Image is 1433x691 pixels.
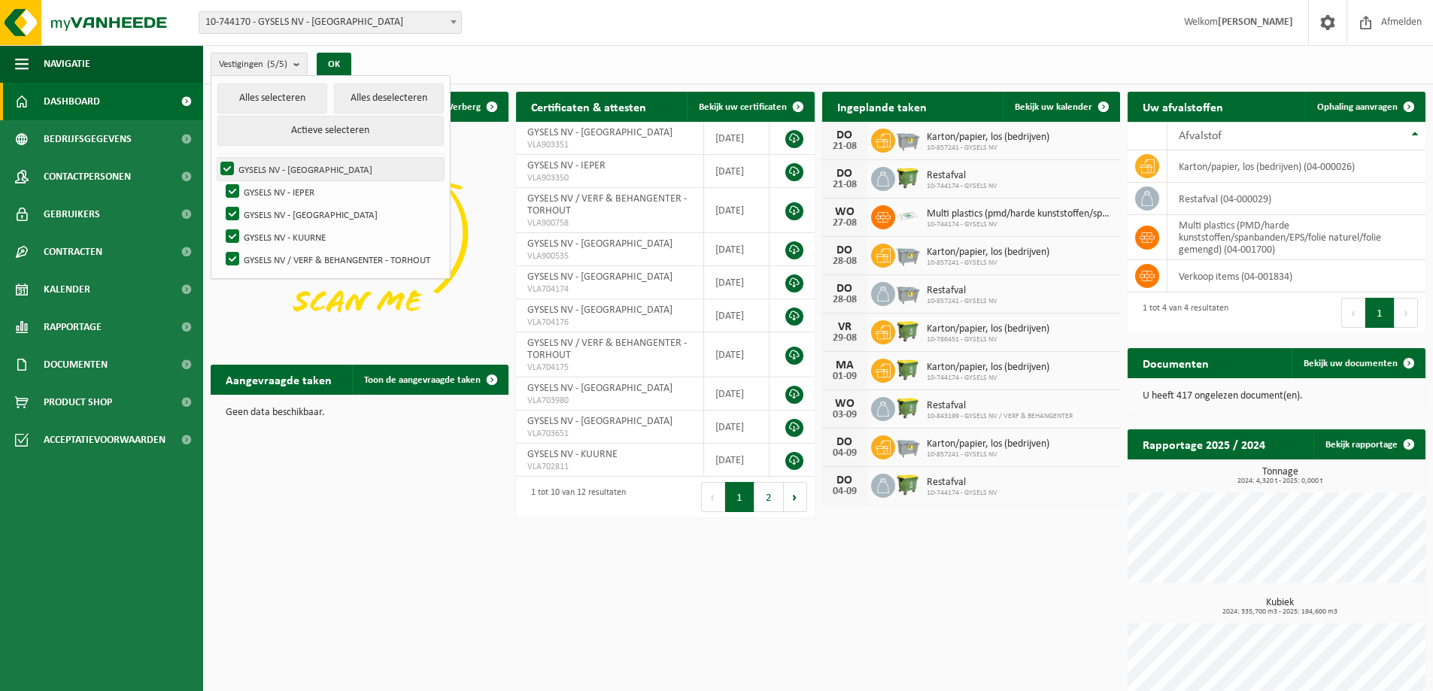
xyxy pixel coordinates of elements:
[704,188,770,233] td: [DATE]
[704,266,770,299] td: [DATE]
[223,248,444,271] label: GYSELS NV / VERF & BEHANGENTER - TORHOUT
[223,180,444,203] label: GYSELS NV - IEPER
[527,127,672,138] span: GYSELS NV - [GEOGRAPHIC_DATA]
[704,444,770,477] td: [DATE]
[1135,477,1425,485] span: 2024: 4,320 t - 2025: 0,000 t
[44,83,100,120] span: Dashboard
[44,233,102,271] span: Contracten
[830,129,860,141] div: DO
[704,122,770,155] td: [DATE]
[895,318,921,344] img: WB-1100-HPE-GN-51
[895,471,921,497] img: WB-1100-HPE-GN-50
[895,280,921,305] img: WB-2500-GAL-GY-01
[527,238,672,250] span: GYSELS NV - [GEOGRAPHIC_DATA]
[527,271,672,283] span: GYSELS NV - [GEOGRAPHIC_DATA]
[830,410,860,420] div: 03-09
[199,12,461,33] span: 10-744170 - GYSELS NV - VEURNE
[1317,102,1398,112] span: Ophaling aanvragen
[1218,17,1293,28] strong: [PERSON_NAME]
[217,83,327,114] button: Alles selecteren
[527,250,692,262] span: VLA900535
[527,416,672,427] span: GYSELS NV - [GEOGRAPHIC_DATA]
[199,11,462,34] span: 10-744170 - GYSELS NV - VEURNE
[527,172,692,184] span: VLA903350
[211,53,308,75] button: Vestigingen(5/5)
[927,438,1049,450] span: Karton/papier, los (bedrijven)
[1135,598,1425,616] h3: Kubiek
[895,356,921,382] img: WB-1100-HPE-GN-50
[527,383,672,394] span: GYSELS NV - [GEOGRAPHIC_DATA]
[704,332,770,377] td: [DATE]
[830,295,860,305] div: 28-08
[1167,150,1425,183] td: karton/papier, los (bedrijven) (04-000026)
[704,411,770,444] td: [DATE]
[44,346,108,383] span: Documenten
[1015,102,1092,112] span: Bekijk uw kalender
[927,170,997,182] span: Restafval
[830,486,860,497] div: 04-09
[267,59,287,69] count: (5/5)
[1128,348,1224,377] h2: Documenten
[830,141,860,152] div: 21-08
[704,299,770,332] td: [DATE]
[927,489,997,498] span: 10-744174 - GYSELS NV
[830,206,860,218] div: WO
[1143,391,1410,402] p: U heeft 417 ongelezen document(en).
[927,335,1049,344] span: 10-786451 - GYSELS NV
[927,144,1049,153] span: 10-857241 - GYSELS NV
[1135,608,1425,616] span: 2024: 335,700 m3 - 2025: 194,600 m3
[927,285,997,297] span: Restafval
[1179,130,1222,142] span: Afvalstof
[830,359,860,371] div: MA
[830,218,860,229] div: 27-08
[830,256,860,267] div: 28-08
[226,408,493,418] p: Geen data beschikbaar.
[1304,359,1398,368] span: Bekijk uw documenten
[448,102,481,112] span: Verberg
[527,160,606,171] span: GYSELS NV - IEPER
[1128,429,1280,459] h2: Rapportage 2025 / 2024
[1395,298,1418,328] button: Next
[527,461,692,473] span: VLA702811
[527,217,692,229] span: VLA900758
[1167,260,1425,292] td: verkoop items (04-001834)
[211,365,347,394] h2: Aangevraagde taken
[527,193,687,217] span: GYSELS NV / VERF & BEHANGENTER - TORHOUT
[830,333,860,344] div: 29-08
[1341,298,1365,328] button: Previous
[822,92,942,121] h2: Ingeplande taken
[830,474,860,486] div: DO
[754,482,784,512] button: 2
[1292,348,1424,378] a: Bekijk uw documenten
[1305,92,1424,122] a: Ophaling aanvragen
[784,482,807,512] button: Next
[699,102,787,112] span: Bekijk uw certificaten
[436,92,507,122] button: Verberg
[1135,296,1228,329] div: 1 tot 4 van 4 resultaten
[927,297,997,306] span: 10-857241 - GYSELS NV
[895,433,921,459] img: WB-2500-GAL-GY-01
[44,45,90,83] span: Navigatie
[44,383,112,421] span: Product Shop
[527,317,692,329] span: VLA704176
[527,338,687,361] span: GYSELS NV / VERF & BEHANGENTER - TORHOUT
[44,271,90,308] span: Kalender
[1003,92,1119,122] a: Bekijk uw kalender
[895,126,921,152] img: WB-2500-GAL-GY-01
[830,244,860,256] div: DO
[830,283,860,295] div: DO
[223,226,444,248] label: GYSELS NV - KUURNE
[364,375,481,385] span: Toon de aangevraagde taken
[527,139,692,151] span: VLA903351
[44,195,100,233] span: Gebruikers
[527,395,692,407] span: VLA703980
[1167,183,1425,215] td: restafval (04-000029)
[895,203,921,229] img: LP-SK-00500-LPE-16
[830,398,860,410] div: WO
[704,377,770,411] td: [DATE]
[44,308,102,346] span: Rapportage
[927,132,1049,144] span: Karton/papier, los (bedrijven)
[516,92,661,121] h2: Certificaten & attesten
[830,448,860,459] div: 04-09
[219,53,287,76] span: Vestigingen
